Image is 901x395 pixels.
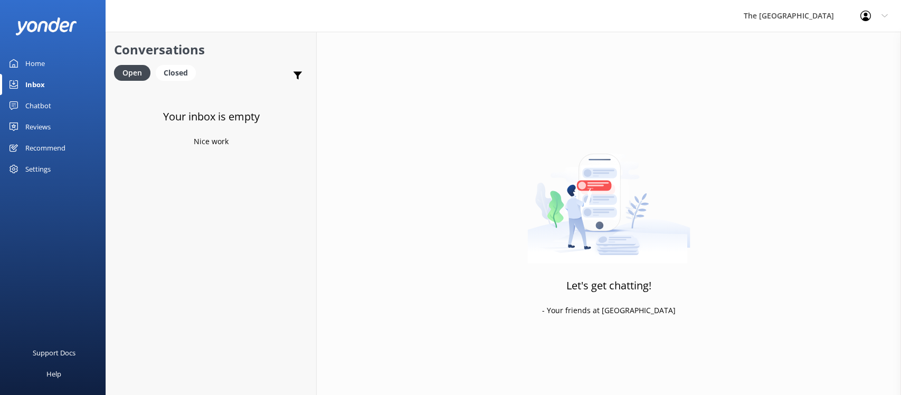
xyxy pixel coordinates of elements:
div: Inbox [25,74,45,95]
div: Home [25,53,45,74]
img: artwork of a man stealing a conversation from at giant smartphone [527,131,690,264]
div: Support Docs [33,342,75,363]
h3: Let's get chatting! [566,277,651,294]
p: - Your friends at [GEOGRAPHIC_DATA] [542,305,676,316]
div: Settings [25,158,51,180]
h2: Conversations [114,40,308,60]
div: Chatbot [25,95,51,116]
div: Closed [156,65,196,81]
div: Open [114,65,150,81]
div: Recommend [25,137,65,158]
img: yonder-white-logo.png [16,17,77,35]
div: Help [46,363,61,384]
a: Open [114,67,156,78]
h3: Your inbox is empty [163,108,260,125]
p: Nice work [194,136,229,147]
a: Closed [156,67,201,78]
div: Reviews [25,116,51,137]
